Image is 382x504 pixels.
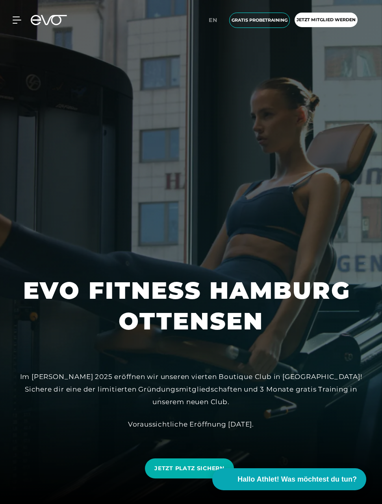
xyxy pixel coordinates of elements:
[14,418,368,430] div: Voraussichtliche Eröffnung [DATE].
[154,464,224,473] span: JETZT PLATZ SICHERN
[23,275,359,337] h1: EVO FITNESS HAMBURG OTTENSEN
[297,17,356,23] span: Jetzt Mitglied werden
[209,16,222,25] a: en
[292,13,360,28] a: Jetzt Mitglied werden
[14,370,368,408] div: Im [PERSON_NAME] 2025 eröffnen wir unseren vierten Boutique Club in [GEOGRAPHIC_DATA]! Sichere di...
[145,458,234,478] a: JETZT PLATZ SICHERN
[227,13,292,28] a: Gratis Probetraining
[237,474,357,485] span: Hallo Athlet! Was möchtest du tun?
[232,17,287,24] span: Gratis Probetraining
[212,468,366,490] button: Hallo Athlet! Was möchtest du tun?
[209,17,217,24] span: en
